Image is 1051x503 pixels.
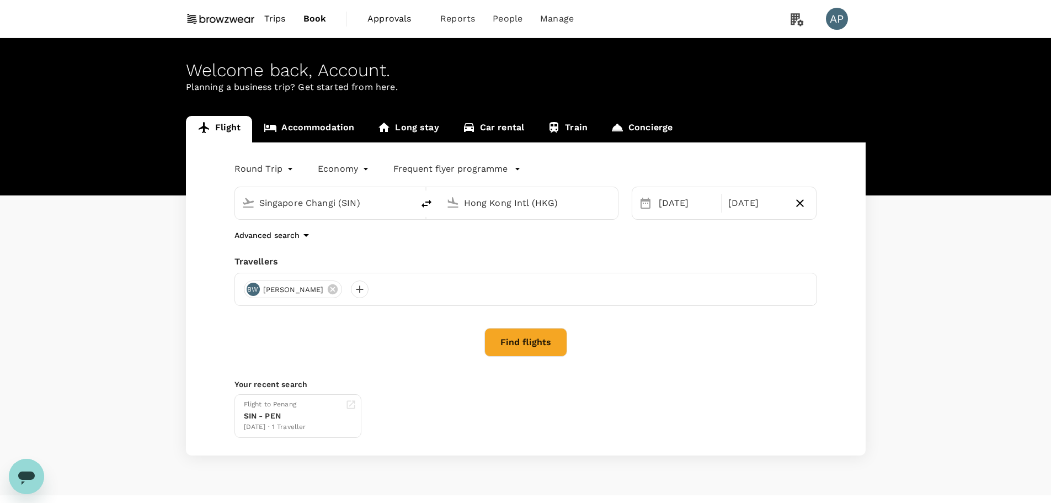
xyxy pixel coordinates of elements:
[186,7,255,31] img: Browzwear Solutions Pte Ltd
[451,116,536,142] a: Car rental
[654,192,719,214] div: [DATE]
[540,12,574,25] span: Manage
[493,12,522,25] span: People
[393,162,521,176] button: Frequent flyer programme
[234,379,817,390] p: Your recent search
[303,12,327,25] span: Book
[413,190,440,217] button: delete
[234,230,300,241] p: Advanced search
[9,459,44,494] iframe: Button to launch messaging window
[257,284,330,295] span: [PERSON_NAME]
[440,12,475,25] span: Reports
[234,229,313,242] button: Advanced search
[599,116,684,142] a: Concierge
[264,12,286,25] span: Trips
[244,399,306,410] div: Flight to Penang
[724,192,788,214] div: [DATE]
[259,194,390,211] input: Depart from
[234,255,817,268] div: Travellers
[186,81,866,94] p: Planning a business trip? Get started from here.
[367,12,423,25] span: Approvals
[244,280,343,298] div: BW[PERSON_NAME]
[244,422,306,433] div: [DATE] · 1 Traveller
[247,283,260,296] div: BW
[406,202,408,204] button: Open
[252,116,366,142] a: Accommodation
[318,160,371,178] div: Economy
[536,116,599,142] a: Train
[393,162,508,176] p: Frequent flyer programme
[484,328,567,357] button: Find flights
[826,8,848,30] div: AP
[610,202,612,204] button: Open
[366,116,450,142] a: Long stay
[234,160,296,178] div: Round Trip
[244,410,306,422] div: SIN - PEN
[186,116,253,142] a: Flight
[186,60,866,81] div: Welcome back , Account .
[464,194,595,211] input: Going to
